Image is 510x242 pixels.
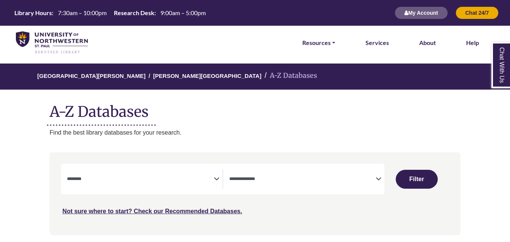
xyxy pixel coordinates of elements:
[395,9,448,16] a: My Account
[456,6,499,19] button: Chat 24/7
[62,208,242,214] a: Not sure where to start? Check our Recommended Databases.
[419,38,436,48] a: About
[111,9,156,17] th: Research Desk:
[484,103,508,113] a: Back to Top
[153,71,261,79] a: [PERSON_NAME][GEOGRAPHIC_DATA]
[11,9,54,17] th: Library Hours:
[396,170,437,189] button: Submit for Search Results
[160,9,206,16] span: 9:00am – 5:00pm
[50,64,460,90] nav: breadcrumb
[395,6,448,19] button: My Account
[58,9,107,16] span: 7:30am – 10:00pm
[50,128,460,138] p: Find the best library databases for your research.
[261,70,317,81] li: A-Z Databases
[229,177,376,183] textarea: Search
[466,38,479,48] a: Help
[50,97,460,120] h1: A-Z Databases
[302,38,335,48] a: Resources
[16,31,88,54] img: library_home
[37,71,146,79] a: [GEOGRAPHIC_DATA][PERSON_NAME]
[11,9,209,16] table: Hours Today
[11,9,209,17] a: Hours Today
[456,9,499,16] a: Chat 24/7
[50,152,460,235] nav: Search filters
[365,38,389,48] a: Services
[67,177,213,183] textarea: Search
